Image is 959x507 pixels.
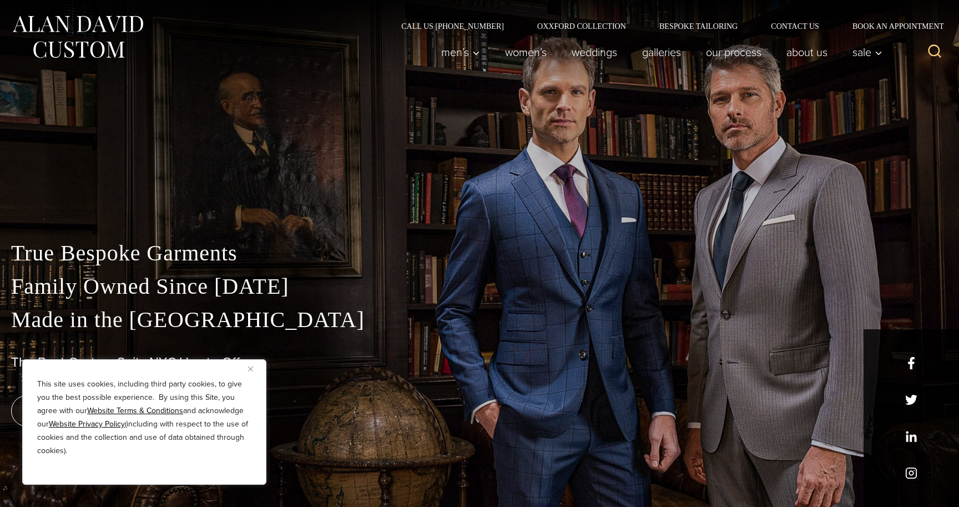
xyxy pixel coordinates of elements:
[694,41,774,63] a: Our Process
[559,41,630,63] a: weddings
[385,22,521,30] a: Call Us [PHONE_NUMBER]
[11,12,144,62] img: Alan David Custom
[248,362,261,375] button: Close
[643,22,754,30] a: Bespoke Tailoring
[921,39,948,66] button: View Search Form
[493,41,559,63] a: Women’s
[774,41,840,63] a: About Us
[11,395,166,426] a: book an appointment
[11,354,948,370] h1: The Best Custom Suits NYC Has to Offer
[11,237,948,337] p: True Bespoke Garments Family Owned Since [DATE] Made in the [GEOGRAPHIC_DATA]
[385,22,948,30] nav: Secondary Navigation
[429,41,889,63] nav: Primary Navigation
[836,22,948,30] a: Book an Appointment
[37,378,251,458] p: This site uses cookies, including third party cookies, to give you the best possible experience. ...
[852,47,882,58] span: Sale
[521,22,643,30] a: Oxxford Collection
[630,41,694,63] a: Galleries
[87,405,183,416] a: Website Terms & Conditions
[754,22,836,30] a: Contact Us
[441,47,480,58] span: Men’s
[248,367,253,372] img: Close
[49,418,125,430] a: Website Privacy Policy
